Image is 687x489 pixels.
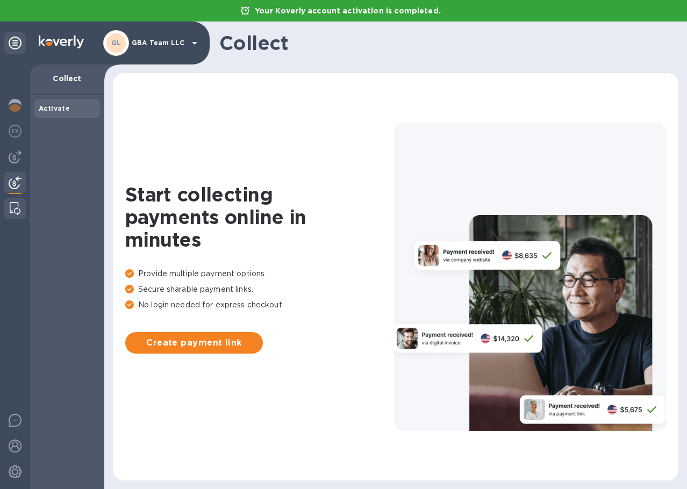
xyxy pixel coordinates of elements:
div: Unpin categories [4,32,26,54]
p: Your Koverly account activation is completed. [249,5,446,16]
p: No login needed for express checkout. [125,299,394,311]
button: Create payment link [125,332,263,354]
p: Collect [39,73,96,84]
h1: Start collecting payments online in minutes [125,183,394,251]
p: Secure sharable payment links. [125,284,394,295]
img: Logo [39,35,84,48]
p: GBA Team LLC [132,39,185,47]
p: Provide multiple payment options. [125,268,394,279]
img: Foreign exchange [9,125,22,138]
b: GL [111,39,121,47]
h1: Collect [219,32,670,54]
span: Create payment link [134,336,254,349]
b: Activate [39,104,70,112]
